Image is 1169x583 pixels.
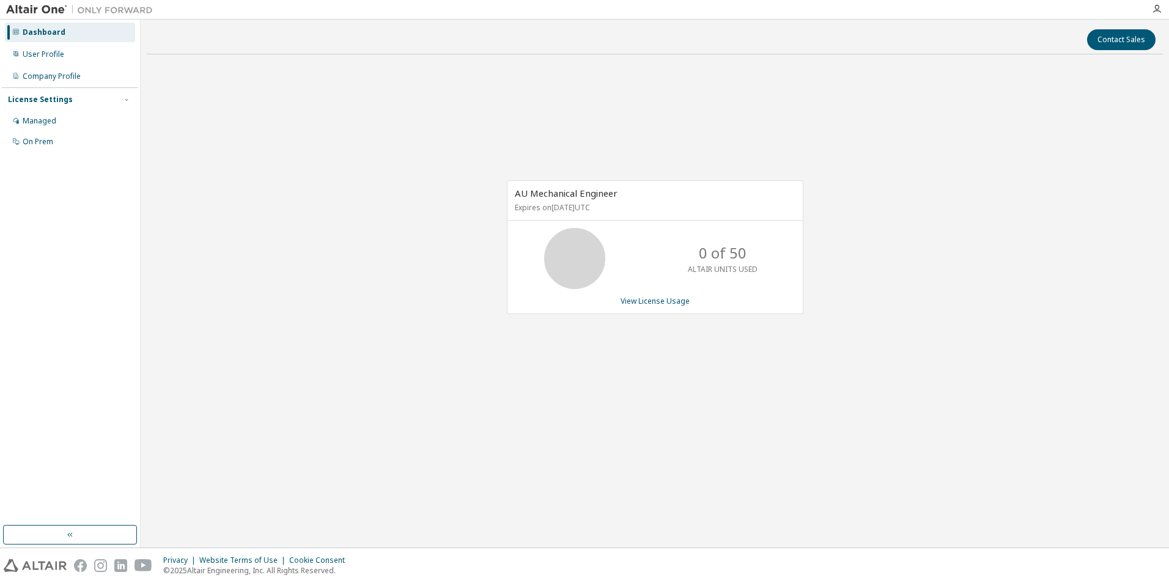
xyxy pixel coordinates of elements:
[621,296,690,306] a: View License Usage
[6,4,159,16] img: Altair One
[23,71,81,81] div: Company Profile
[1087,29,1156,50] button: Contact Sales
[8,95,73,105] div: License Settings
[23,116,56,126] div: Managed
[74,559,87,572] img: facebook.svg
[23,137,53,147] div: On Prem
[289,555,352,565] div: Cookie Consent
[688,264,758,274] p: ALTAIR UNITS USED
[23,28,65,37] div: Dashboard
[163,565,352,576] p: © 2025 Altair Engineering, Inc. All Rights Reserved.
[135,559,152,572] img: youtube.svg
[199,555,289,565] div: Website Terms of Use
[163,555,199,565] div: Privacy
[515,202,792,213] p: Expires on [DATE] UTC
[23,50,64,59] div: User Profile
[114,559,127,572] img: linkedin.svg
[94,559,107,572] img: instagram.svg
[4,559,67,572] img: altair_logo.svg
[699,243,747,263] p: 0 of 50
[515,187,618,199] span: AU Mechanical Engineer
